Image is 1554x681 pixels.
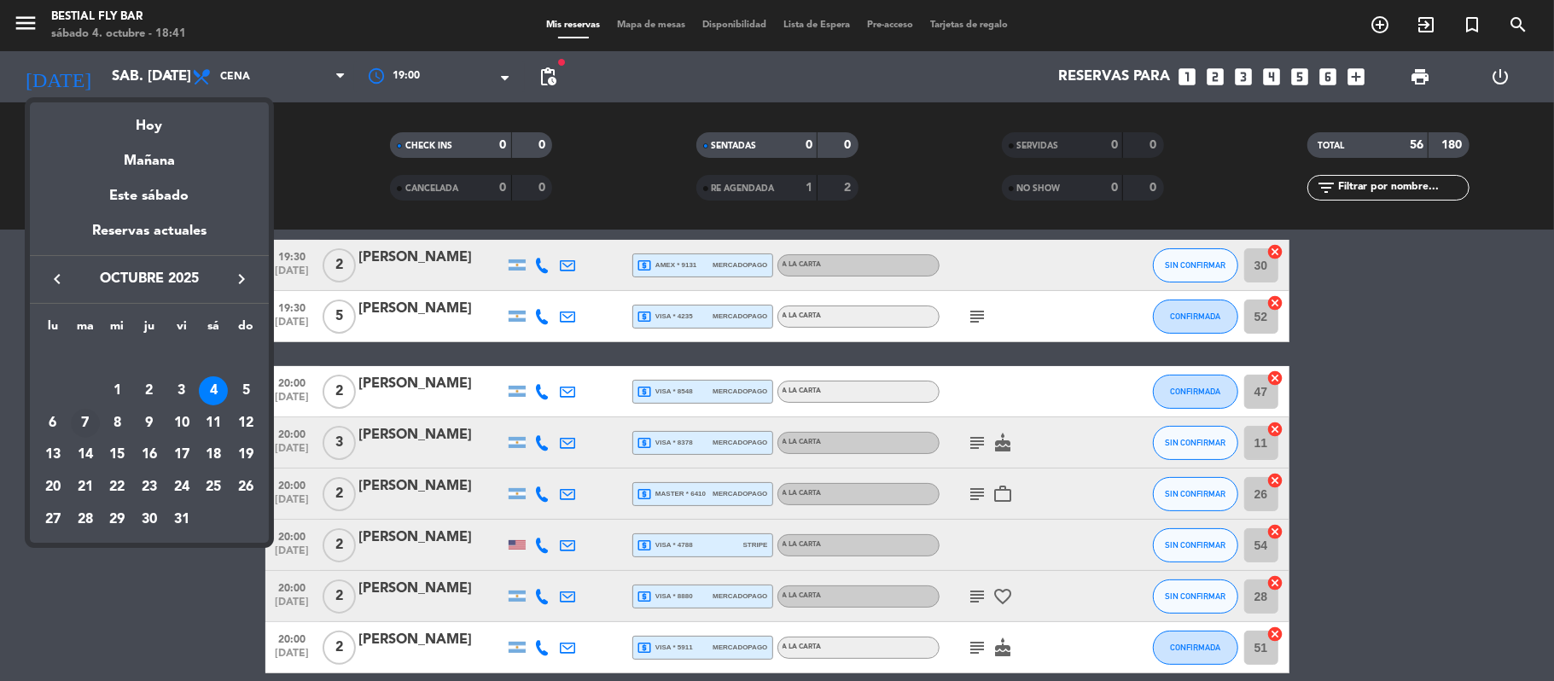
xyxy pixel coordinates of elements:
td: 28 de octubre de 2025 [69,503,102,536]
div: 14 [71,440,100,469]
div: Hoy [30,102,269,137]
div: 30 [135,505,164,534]
div: 17 [167,440,196,469]
div: 22 [102,473,131,502]
div: 23 [135,473,164,502]
td: 21 de octubre de 2025 [69,471,102,503]
td: 3 de octubre de 2025 [166,375,198,407]
td: 18 de octubre de 2025 [198,439,230,471]
div: 26 [231,473,260,502]
div: 21 [71,473,100,502]
div: 18 [199,440,228,469]
th: lunes [37,317,69,343]
td: 1 de octubre de 2025 [101,375,133,407]
div: 5 [231,376,260,405]
th: viernes [166,317,198,343]
td: 24 de octubre de 2025 [166,471,198,503]
div: 1 [102,376,131,405]
td: 5 de octubre de 2025 [230,375,262,407]
td: 15 de octubre de 2025 [101,439,133,471]
button: keyboard_arrow_left [42,268,73,290]
div: Reservas actuales [30,220,269,255]
td: 31 de octubre de 2025 [166,503,198,536]
td: 4 de octubre de 2025 [198,375,230,407]
th: martes [69,317,102,343]
td: 27 de octubre de 2025 [37,503,69,536]
div: 4 [199,376,228,405]
div: 6 [38,409,67,438]
th: domingo [230,317,262,343]
button: keyboard_arrow_right [226,268,257,290]
td: 13 de octubre de 2025 [37,439,69,471]
th: miércoles [101,317,133,343]
div: 2 [135,376,164,405]
td: 26 de octubre de 2025 [230,471,262,503]
td: 25 de octubre de 2025 [198,471,230,503]
td: 10 de octubre de 2025 [166,407,198,439]
div: 24 [167,473,196,502]
th: sábado [198,317,230,343]
td: 22 de octubre de 2025 [101,471,133,503]
div: 11 [199,409,228,438]
td: 30 de octubre de 2025 [133,503,166,536]
td: 19 de octubre de 2025 [230,439,262,471]
td: 6 de octubre de 2025 [37,407,69,439]
td: 9 de octubre de 2025 [133,407,166,439]
td: 8 de octubre de 2025 [101,407,133,439]
div: 16 [135,440,164,469]
div: 27 [38,505,67,534]
td: 20 de octubre de 2025 [37,471,69,503]
div: 7 [71,409,100,438]
div: 12 [231,409,260,438]
td: 12 de octubre de 2025 [230,407,262,439]
td: OCT. [37,342,262,375]
div: Mañana [30,137,269,172]
div: 19 [231,440,260,469]
div: 28 [71,505,100,534]
div: Este sábado [30,172,269,220]
td: 2 de octubre de 2025 [133,375,166,407]
i: keyboard_arrow_right [231,269,252,289]
td: 11 de octubre de 2025 [198,407,230,439]
div: 31 [167,505,196,534]
div: 29 [102,505,131,534]
div: 8 [102,409,131,438]
div: 25 [199,473,228,502]
div: 10 [167,409,196,438]
th: jueves [133,317,166,343]
i: keyboard_arrow_left [47,269,67,289]
div: 15 [102,440,131,469]
div: 9 [135,409,164,438]
div: 13 [38,440,67,469]
div: 3 [167,376,196,405]
div: 20 [38,473,67,502]
td: 17 de octubre de 2025 [166,439,198,471]
td: 29 de octubre de 2025 [101,503,133,536]
td: 16 de octubre de 2025 [133,439,166,471]
td: 23 de octubre de 2025 [133,471,166,503]
span: octubre 2025 [73,268,226,290]
td: 7 de octubre de 2025 [69,407,102,439]
td: 14 de octubre de 2025 [69,439,102,471]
